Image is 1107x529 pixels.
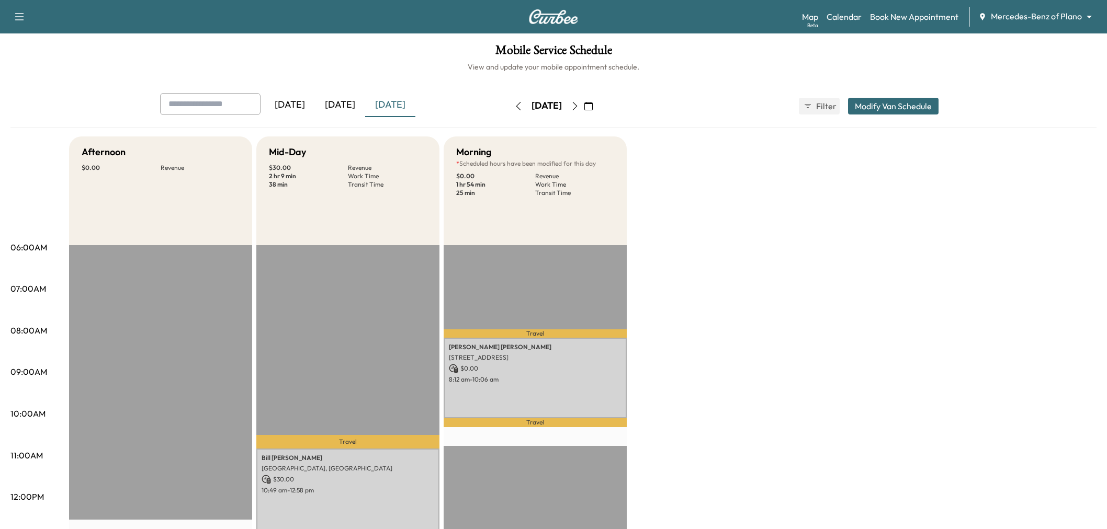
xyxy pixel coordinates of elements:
[348,180,427,189] p: Transit Time
[456,172,535,180] p: $ 0.00
[10,365,47,378] p: 09:00AM
[262,475,434,484] p: $ 30.00
[269,180,348,189] p: 38 min
[449,343,622,351] p: [PERSON_NAME] [PERSON_NAME]
[348,172,427,180] p: Work Time
[456,159,614,168] p: Scheduled hours have been modified for this day
[535,172,614,180] p: Revenue
[365,93,415,117] div: [DATE]
[269,145,306,159] h5: Mid-Day
[449,353,622,362] p: [STREET_ADDRESS]
[816,100,835,112] span: Filter
[535,180,614,189] p: Work Time
[444,418,627,427] p: Travel
[256,435,439,448] p: Travel
[10,407,46,420] p: 10:00AM
[535,189,614,197] p: Transit Time
[10,62,1097,72] h6: View and update your mobile appointment schedule.
[456,145,491,159] h5: Morning
[449,375,622,384] p: 8:12 am - 10:06 am
[802,10,818,23] a: MapBeta
[10,282,46,295] p: 07:00AM
[348,164,427,172] p: Revenue
[269,172,348,180] p: 2 hr 9 min
[532,99,562,112] div: [DATE]
[10,490,44,503] p: 12:00PM
[315,93,365,117] div: [DATE]
[10,241,47,254] p: 06:00AM
[528,9,579,24] img: Curbee Logo
[10,324,47,337] p: 08:00AM
[456,189,535,197] p: 25 min
[82,145,126,159] h5: Afternoon
[161,164,240,172] p: Revenue
[262,464,434,473] p: [GEOGRAPHIC_DATA], [GEOGRAPHIC_DATA]
[827,10,862,23] a: Calendar
[82,164,161,172] p: $ 0.00
[807,21,818,29] div: Beta
[269,164,348,172] p: $ 30.00
[10,44,1097,62] h1: Mobile Service Schedule
[262,486,434,494] p: 10:49 am - 12:58 pm
[10,449,43,462] p: 11:00AM
[848,98,939,114] button: Modify Van Schedule
[870,10,958,23] a: Book New Appointment
[449,364,622,373] p: $ 0.00
[262,454,434,462] p: Bill [PERSON_NAME]
[799,98,840,114] button: Filter
[265,93,315,117] div: [DATE]
[456,180,535,189] p: 1 hr 54 min
[444,329,627,338] p: Travel
[991,10,1082,22] span: Mercedes-Benz of Plano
